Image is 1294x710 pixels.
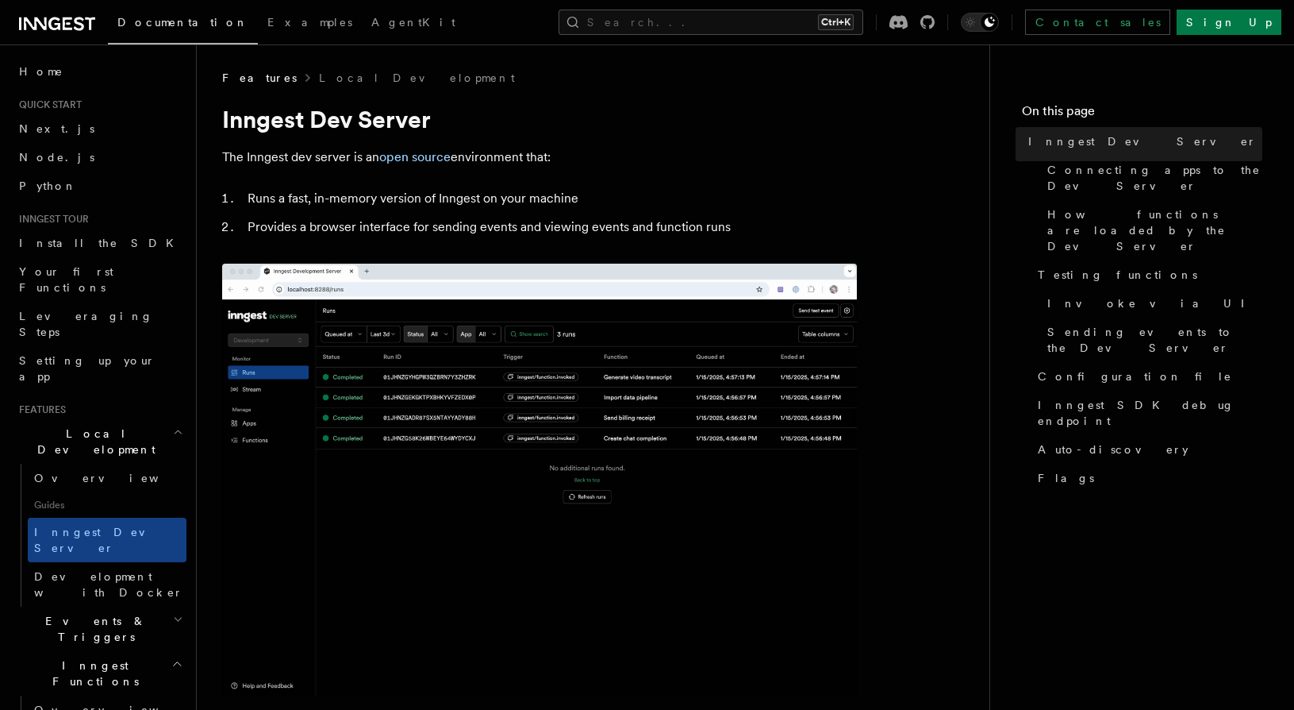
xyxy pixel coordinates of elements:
[13,229,186,257] a: Install the SDK
[13,426,173,457] span: Local Development
[13,114,186,143] a: Next.js
[108,5,258,44] a: Documentation
[13,651,186,696] button: Inngest Functions
[362,5,465,43] a: AgentKit
[1025,10,1170,35] a: Contact sales
[1031,435,1262,464] a: Auto-discovery
[34,526,170,554] span: Inngest Dev Server
[19,265,113,294] span: Your first Functions
[13,403,66,416] span: Features
[379,149,451,164] a: open source
[222,105,857,133] h1: Inngest Dev Server
[1038,442,1188,457] span: Auto-discovery
[19,237,183,249] span: Install the SDK
[1038,267,1197,283] span: Testing functions
[1022,127,1262,156] a: Inngest Dev Server
[28,518,186,562] a: Inngest Dev Server
[1031,362,1262,391] a: Configuration file
[222,146,857,168] p: The Inngest dev server is an environment that:
[117,16,248,29] span: Documentation
[13,57,186,86] a: Home
[1031,260,1262,289] a: Testing functions
[1177,10,1281,35] a: Sign Up
[1041,200,1262,260] a: How functions are loaded by the Dev Server
[1047,162,1262,194] span: Connecting apps to the Dev Server
[1041,289,1262,318] a: Invoke via UI
[13,346,186,391] a: Setting up your app
[19,179,77,192] span: Python
[1047,295,1258,311] span: Invoke via UI
[13,607,186,651] button: Events & Triggers
[13,613,173,645] span: Events & Triggers
[19,354,156,383] span: Setting up your app
[1041,156,1262,200] a: Connecting apps to the Dev Server
[13,464,186,607] div: Local Development
[243,187,857,210] li: Runs a fast, in-memory version of Inngest on your machine
[13,98,82,111] span: Quick start
[371,16,455,29] span: AgentKit
[267,16,352,29] span: Examples
[13,257,186,302] a: Your first Functions
[13,172,186,200] a: Python
[13,143,186,172] a: Node.js
[19,64,63,79] span: Home
[19,310,153,338] span: Leveraging Steps
[559,10,863,35] button: Search...Ctrl+K
[13,213,89,226] span: Inngest tour
[1028,133,1257,149] span: Inngest Dev Server
[13,658,171,689] span: Inngest Functions
[13,302,186,346] a: Leveraging Steps
[1031,391,1262,435] a: Inngest SDK debug endpoint
[19,122,94,135] span: Next.js
[319,70,515,86] a: Local Development
[1031,464,1262,492] a: Flags
[34,472,198,484] span: Overview
[1038,369,1232,384] span: Configuration file
[1038,397,1262,429] span: Inngest SDK debug endpoint
[222,264,857,696] img: Dev Server Demo
[1038,470,1094,486] span: Flags
[28,562,186,607] a: Development with Docker
[1047,324,1262,356] span: Sending events to the Dev Server
[961,13,999,32] button: Toggle dark mode
[258,5,362,43] a: Examples
[1022,102,1262,127] h4: On this page
[34,570,183,599] span: Development with Docker
[13,419,186,464] button: Local Development
[1047,206,1262,254] span: How functions are loaded by the Dev Server
[1041,318,1262,362] a: Sending events to the Dev Server
[818,14,854,30] kbd: Ctrl+K
[19,151,94,164] span: Node.js
[243,216,857,238] li: Provides a browser interface for sending events and viewing events and function runs
[28,492,186,518] span: Guides
[28,464,186,492] a: Overview
[222,70,297,86] span: Features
